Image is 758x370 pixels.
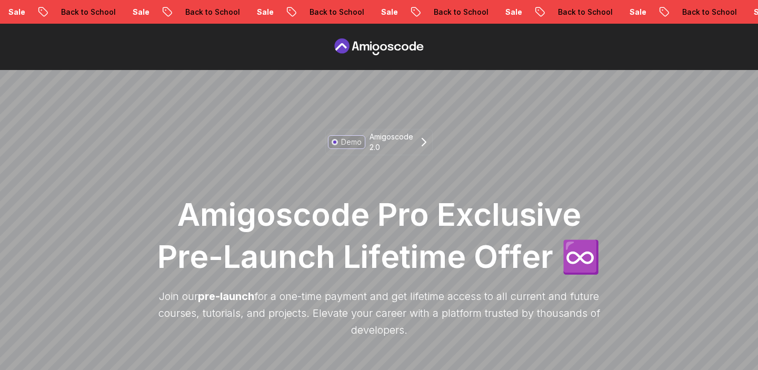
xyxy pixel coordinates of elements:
[231,7,264,17] p: Sale
[325,129,433,155] a: DemoAmigoscode 2.0
[153,193,605,277] h1: Amigoscode Pro Exclusive Pre-Launch Lifetime Offer ♾️
[35,7,106,17] p: Back to School
[159,7,231,17] p: Back to School
[198,290,254,303] span: pre-launch
[355,7,388,17] p: Sale
[532,7,603,17] p: Back to School
[283,7,355,17] p: Back to School
[603,7,637,17] p: Sale
[656,7,727,17] p: Back to School
[332,38,426,55] a: Pre Order page
[153,288,605,338] p: Join our for a one-time payment and get lifetime access to all current and future courses, tutori...
[479,7,513,17] p: Sale
[106,7,140,17] p: Sale
[370,132,413,153] p: Amigoscode 2.0
[407,7,479,17] p: Back to School
[341,137,362,147] p: Demo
